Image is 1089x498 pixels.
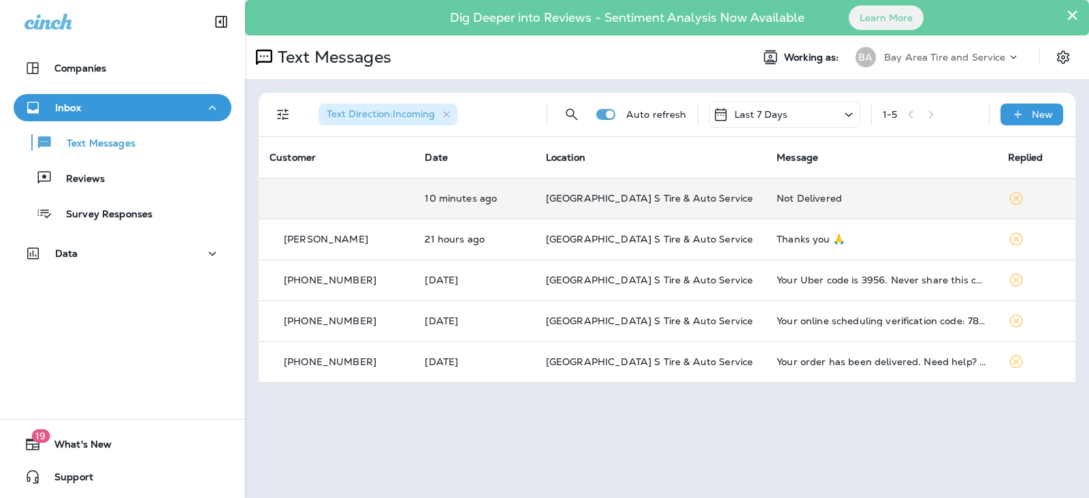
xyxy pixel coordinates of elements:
div: Text Direction:Incoming [319,104,457,125]
button: Close [1066,4,1079,26]
span: Location [546,151,585,164]
span: Date [425,151,448,164]
div: Your Uber code is 3956. Never share this code. [777,275,986,285]
div: Thanks you 🙏 [777,234,986,245]
p: Last 7 Days [734,109,788,120]
p: Data [55,248,78,259]
p: [PHONE_NUMBER] [284,275,376,285]
button: Text Messages [14,128,231,157]
button: Inbox [14,94,231,121]
span: [GEOGRAPHIC_DATA] S Tire & Auto Service [546,274,753,286]
button: 19What's New [14,431,231,458]
span: Text Direction : Incoming [327,108,435,120]
span: [GEOGRAPHIC_DATA] S Tire & Auto Service [546,192,753,204]
span: What's New [41,439,112,455]
button: Filters [270,101,297,128]
p: Sep 19, 2025 01:48 PM [425,356,523,367]
button: Survey Responses [14,199,231,228]
p: Auto refresh [626,109,687,120]
button: Collapse Sidebar [202,8,240,35]
div: Your order has been delivered. Need help? https://drd.sh/oFY4qdfbgz6ccYMW [777,356,986,367]
span: Support [41,471,93,488]
button: Settings [1051,45,1075,69]
p: Sep 25, 2025 03:07 PM [425,234,523,245]
p: Reviews [52,173,105,186]
p: Sep 26, 2025 12:38 PM [425,193,523,204]
p: Text Messages [272,47,391,67]
span: [GEOGRAPHIC_DATA] S Tire & Auto Service [546,315,753,327]
p: [PERSON_NAME] [284,234,368,245]
span: Replied [1008,151,1043,164]
button: Search Messages [558,101,585,128]
span: Customer [270,151,316,164]
p: Survey Responses [52,208,152,221]
div: BA [856,47,876,67]
p: Inbox [55,102,81,113]
span: Message [777,151,818,164]
p: Bay Area Tire and Service [884,52,1006,63]
p: New [1032,109,1053,120]
button: Reviews [14,164,231,192]
span: [GEOGRAPHIC_DATA] S Tire & Auto Service [546,233,753,245]
div: Not Delivered [777,193,986,204]
p: Text Messages [53,138,135,151]
button: Support [14,463,231,491]
p: Sep 23, 2025 04:18 PM [425,315,523,326]
span: [GEOGRAPHIC_DATA] S Tire & Auto Service [546,356,753,368]
button: Data [14,240,231,267]
span: 19 [31,429,50,443]
p: [PHONE_NUMBER] [284,315,376,326]
span: Working as: [784,52,842,63]
button: Learn More [849,5,924,30]
p: Companies [54,63,106,74]
div: 1 - 5 [883,109,897,120]
div: Your online scheduling verification code: 784924 [777,315,986,326]
p: Dig Deeper into Reviews - Sentiment Analysis Now Available [410,16,844,20]
p: Sep 25, 2025 09:28 AM [425,275,523,285]
button: Companies [14,55,231,82]
p: [PHONE_NUMBER] [284,356,376,367]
